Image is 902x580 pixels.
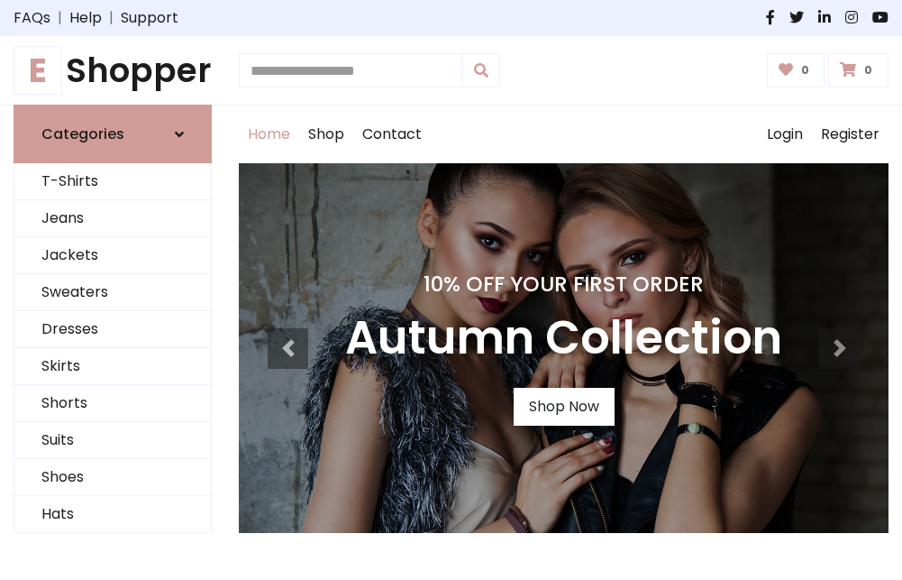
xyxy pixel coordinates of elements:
[14,237,211,274] a: Jackets
[758,106,812,163] a: Login
[14,105,212,163] a: Categories
[797,62,814,78] span: 0
[514,388,615,426] a: Shop Now
[812,106,888,163] a: Register
[828,53,888,87] a: 0
[14,311,211,348] a: Dresses
[299,106,353,163] a: Shop
[14,163,211,200] a: T-Shirts
[102,7,121,29] span: |
[239,106,299,163] a: Home
[14,274,211,311] a: Sweaters
[14,7,50,29] a: FAQs
[860,62,877,78] span: 0
[41,125,124,143] h6: Categories
[14,200,211,237] a: Jeans
[14,51,212,90] a: EShopper
[353,106,431,163] a: Contact
[14,459,211,496] a: Shoes
[767,53,825,87] a: 0
[14,496,211,533] a: Hats
[14,46,62,95] span: E
[14,51,212,90] h1: Shopper
[14,385,211,422] a: Shorts
[14,348,211,385] a: Skirts
[345,311,782,366] h3: Autumn Collection
[50,7,69,29] span: |
[69,7,102,29] a: Help
[14,422,211,459] a: Suits
[121,7,178,29] a: Support
[345,272,782,297] h4: 10% Off Your First Order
